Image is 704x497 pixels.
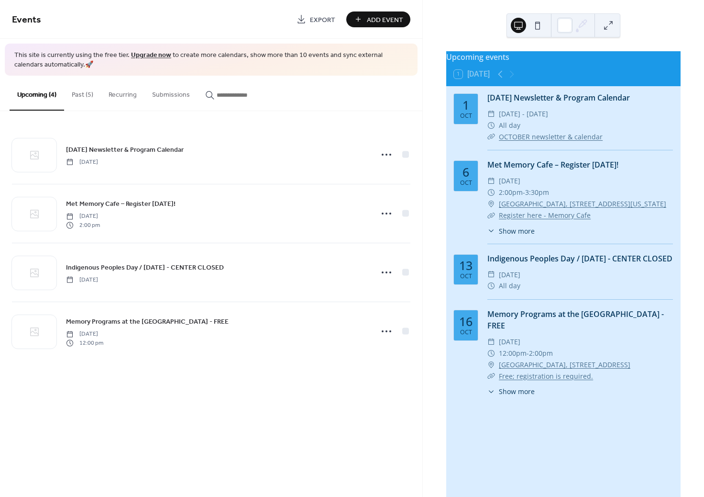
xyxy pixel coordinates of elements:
[487,371,495,382] div: ​
[462,166,469,178] div: 6
[462,99,469,111] div: 1
[66,262,224,273] a: Indigenous Peoples Day / [DATE] - CENTER CLOSED
[499,226,535,236] span: Show more
[459,316,473,328] div: 16
[487,253,673,264] div: Indigenous Peoples Day / [DATE] - CENTER CLOSED
[66,144,184,155] a: [DATE] Newsletter & Program Calendar
[487,108,495,120] div: ​
[14,51,408,69] span: This site is currently using the free tier. to create more calendars, show more than 10 events an...
[499,348,527,359] span: 12:00pm
[66,316,229,327] a: Memory Programs at the [GEOGRAPHIC_DATA] - FREE
[487,131,495,143] div: ​
[487,92,630,103] a: [DATE] Newsletter & Program Calendar
[66,330,103,339] span: [DATE]
[499,269,520,281] span: [DATE]
[487,280,495,292] div: ​
[66,339,103,347] span: 12:00 pm
[527,348,529,359] span: -
[487,309,664,331] a: Memory Programs at the [GEOGRAPHIC_DATA] - FREE
[523,187,525,198] span: -
[12,11,41,29] span: Events
[487,187,495,198] div: ​
[499,372,593,381] a: Free; registration is required.
[487,159,618,170] a: Met Memory Cafe – Register [DATE]!
[289,11,342,27] a: Export
[499,386,535,396] span: Show more
[66,199,176,209] span: Met Memory Cafe – Register [DATE]!
[487,175,495,187] div: ​
[66,145,184,155] span: [DATE] Newsletter & Program Calendar
[499,359,630,371] a: [GEOGRAPHIC_DATA], [STREET_ADDRESS]
[487,226,495,236] div: ​
[529,348,553,359] span: 2:00pm
[499,198,666,210] a: [GEOGRAPHIC_DATA], [STREET_ADDRESS][US_STATE]
[487,226,535,236] button: ​Show more
[460,180,472,186] div: Oct
[460,329,472,336] div: Oct
[66,198,176,209] a: Met Memory Cafe – Register [DATE]!
[499,187,523,198] span: 2:00pm
[487,359,495,371] div: ​
[487,386,535,396] button: ​Show more
[10,76,64,111] button: Upcoming (4)
[66,262,224,272] span: Indigenous Peoples Day / [DATE] - CENTER CLOSED
[460,273,472,280] div: Oct
[310,15,335,25] span: Export
[487,386,495,396] div: ​
[144,76,198,110] button: Submissions
[66,212,100,221] span: [DATE]
[66,158,98,166] span: [DATE]
[499,336,520,348] span: [DATE]
[66,275,98,284] span: [DATE]
[499,280,520,292] span: All day
[459,260,473,271] div: 13
[487,348,495,359] div: ​
[487,198,495,210] div: ​
[487,210,495,221] div: ​
[499,120,520,131] span: All day
[66,221,100,229] span: 2:00 pm
[499,132,603,141] a: OCTOBER newsletter & calendar
[525,187,549,198] span: 3:30pm
[499,211,591,220] a: Register here - Memory Cafe
[446,51,681,63] div: Upcoming events
[66,317,229,327] span: Memory Programs at the [GEOGRAPHIC_DATA] - FREE
[131,49,171,62] a: Upgrade now
[460,113,472,119] div: Oct
[101,76,144,110] button: Recurring
[487,336,495,348] div: ​
[487,120,495,131] div: ​
[64,76,101,110] button: Past (5)
[499,175,520,187] span: [DATE]
[499,108,548,120] span: [DATE] - [DATE]
[367,15,403,25] span: Add Event
[487,269,495,281] div: ​
[346,11,410,27] button: Add Event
